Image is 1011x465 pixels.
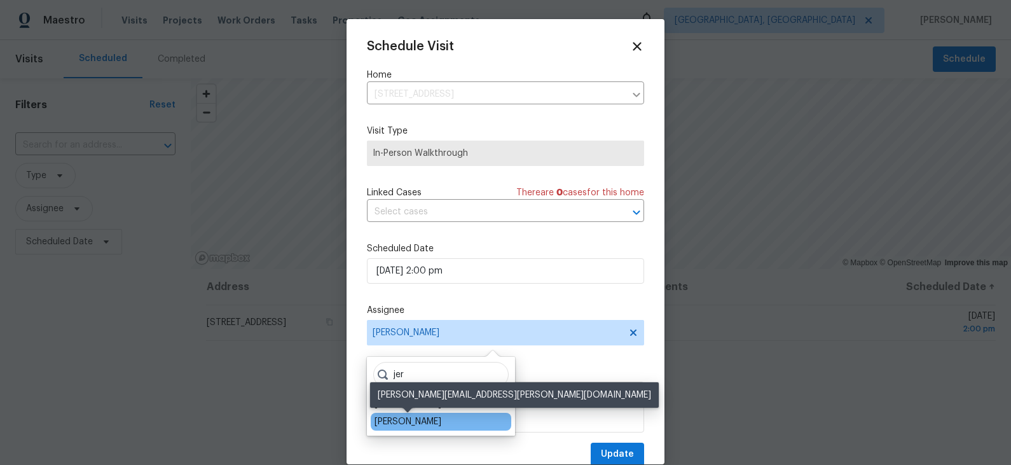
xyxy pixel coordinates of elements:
[375,415,441,428] div: [PERSON_NAME]
[370,382,659,408] div: [PERSON_NAME][EMAIL_ADDRESS][PERSON_NAME][DOMAIN_NAME]
[556,188,563,197] span: 0
[367,125,644,137] label: Visit Type
[373,328,622,338] span: [PERSON_NAME]
[516,186,644,199] span: There are case s for this home
[367,69,644,81] label: Home
[630,39,644,53] span: Close
[367,202,609,222] input: Select cases
[367,304,644,317] label: Assignee
[367,40,454,53] span: Schedule Visit
[367,258,644,284] input: M/D/YYYY
[628,204,645,221] button: Open
[367,242,644,255] label: Scheduled Date
[367,85,625,104] input: Enter in an address
[601,447,634,462] span: Update
[367,186,422,199] span: Linked Cases
[373,147,638,160] span: In-Person Walkthrough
